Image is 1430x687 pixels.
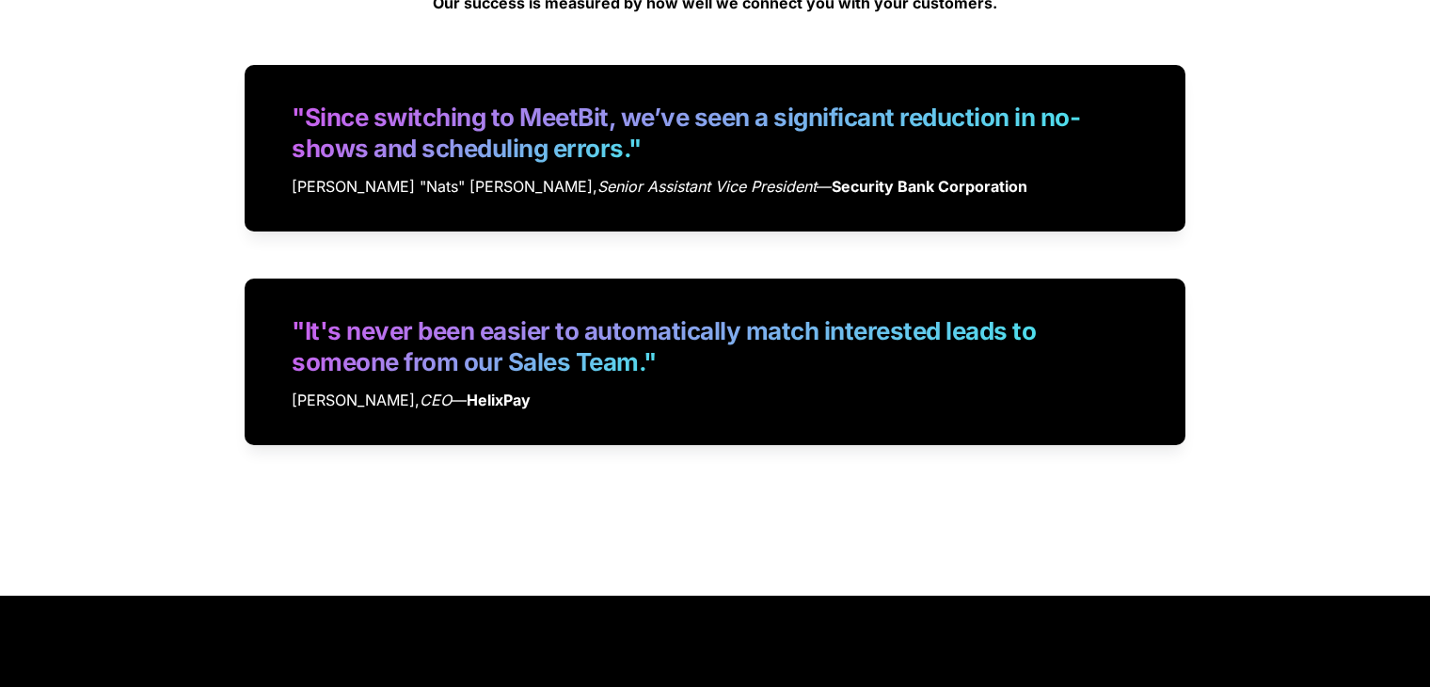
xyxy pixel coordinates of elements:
[292,316,1046,376] span: "It's never been easier to automatically match interested leads to someone from our Sales Team."
[420,391,452,409] em: CEO
[292,177,597,196] span: [PERSON_NAME] "Nats" [PERSON_NAME],
[467,391,531,409] strong: HelixPay
[832,177,1027,196] strong: Security Bank Corporation
[292,391,420,409] span: [PERSON_NAME],
[292,103,1085,163] span: "Since switching to MeetBit, we’ve seen a significant reduction in no-shows and scheduling errors."
[452,391,467,409] span: —
[817,177,832,196] span: —
[597,177,817,196] em: Senior Assistant Vice President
